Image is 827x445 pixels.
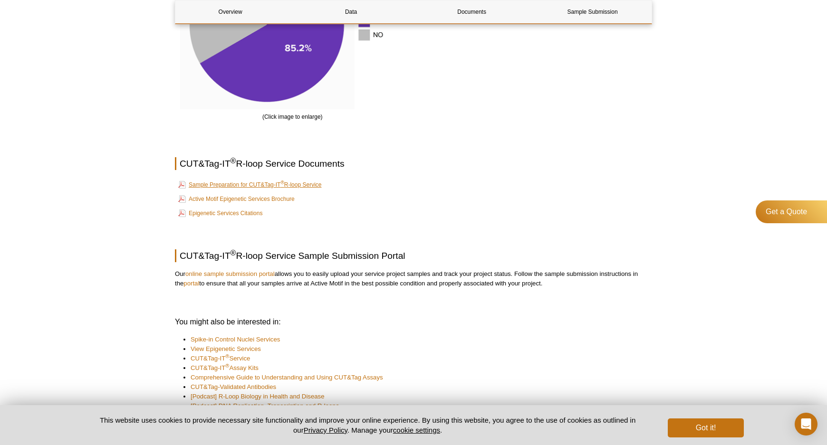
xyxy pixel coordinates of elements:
a: CUT&Tag-IT®Service [191,354,250,363]
h2: CUT&Tag-IT R-loop Service Documents [175,157,652,170]
a: Active Motif Epigenetic Services Brochure [178,193,295,205]
sup: ® [225,353,229,359]
a: portal [183,280,199,287]
a: CUT&Tag-Validated Antibodies [191,382,276,392]
a: Sample Submission [538,0,647,23]
a: Sample Preparation for CUT&Tag-IT®R-loop Service [178,179,321,190]
a: online sample submission portal [185,270,275,277]
a: [Podcast] DNA Replication, Transcription and R-loops [191,401,339,411]
a: Privacy Policy [304,426,347,434]
h3: You might also be interested in: [175,316,652,328]
p: Our allows you to easily upload your service project samples and track your project status. Follo... [175,269,652,288]
button: Got it! [668,418,744,437]
sup: ® [231,157,236,165]
sup: ® [280,180,284,185]
a: Overview [175,0,285,23]
a: Data [296,0,406,23]
a: [Podcast] R-Loop Biology in Health and Disease [191,392,325,401]
div: Open Intercom Messenger [795,413,817,436]
p: This website uses cookies to provide necessary site functionality and improve your online experie... [83,415,652,435]
a: View Epigenetic Services [191,344,261,354]
a: Spike-in Control Nuclei Services [191,335,280,344]
a: Documents [417,0,527,23]
a: Get a Quote [756,200,827,223]
sup: ® [231,248,236,256]
button: cookie settings [393,426,440,434]
a: Comprehensive Guide to Understanding and Using CUT&Tag Assays [191,373,383,382]
a: Epigenetic Services Citations [178,208,262,219]
h2: CUT&Tag-IT R-loop Service Sample Submission Portal [175,249,652,262]
a: CUT&Tag-IT®Assay Kits [191,363,259,373]
sup: ® [225,363,229,369]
